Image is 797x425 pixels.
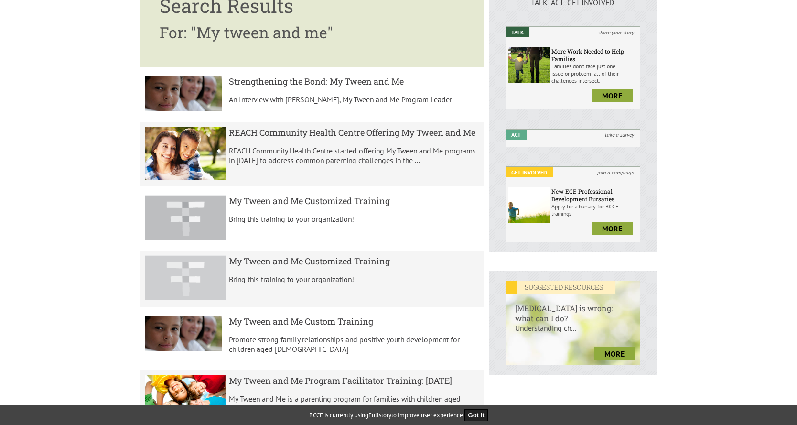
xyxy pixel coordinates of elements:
[229,255,479,267] h5: My Tween and Me Customized Training
[506,130,527,140] em: Act
[551,187,637,203] h6: New ECE Professional Development Bursaries
[599,130,640,140] i: take a survey
[145,255,226,300] img: result.title
[506,281,615,294] em: SUGGESTED RESOURCES
[551,203,637,217] p: Apply for a bursary for BCCF trainings
[229,146,479,165] p: REACH Community Health Centre started offering My Tween and Me programs in [DATE] to address comm...
[464,409,488,421] button: Got it
[229,214,479,224] p: Bring this training to your organization!
[140,71,484,118] a: result.title Strengthening the Bond: My Tween and Me An Interview with [PERSON_NAME], My Tween an...
[145,76,222,111] img: result.title
[229,95,479,104] p: An Interview with [PERSON_NAME], My Tween and Me Program Leader
[229,127,479,138] h5: REACH Community Health Centre Offering My Tween and Me
[140,122,484,187] a: result.title REACH Community Health Centre Offering My Tween and Me REACH Community Health Centre...
[145,195,226,240] img: result.title
[229,316,479,327] h5: My Tween and Me Custom Training
[140,251,484,307] a: result.title My Tween and Me Customized Training Bring this training to your organization!
[145,127,226,180] img: result.title
[368,411,391,419] a: Fullstory
[592,27,640,37] i: share your story
[592,222,633,235] a: more
[592,167,640,177] i: join a campaign
[592,89,633,102] a: more
[229,274,479,284] p: Bring this training to your organization!
[594,347,635,360] a: more
[551,47,637,63] h6: More Work Needed to Help Families
[506,294,640,323] h6: [MEDICAL_DATA] is wrong: what can I do?
[229,335,479,354] p: Promote strong family relationships and positive youth development for children aged [DEMOGRAPHIC...
[160,22,464,43] h2: For: "My tween and me"
[506,27,529,37] em: Talk
[229,375,479,386] h5: My Tween and Me Program Facilitator Training: [DATE]
[229,195,479,207] h5: My Tween and Me Customized Training
[551,63,637,84] p: Families don’t face just one issue or problem; all of their challenges intersect.
[140,311,484,366] a: result.title My Tween and Me Custom Training Promote strong family relationships and positive you...
[229,76,479,87] h5: Strengthening the Bond: My Tween and Me
[506,323,640,342] p: Understanding ch...
[140,190,484,247] a: result.title My Tween and Me Customized Training Bring this training to your organization!
[506,167,553,177] em: Get Involved
[229,394,479,413] p: My Tween and Me is a parenting program for families with children aged [DEMOGRAPHIC_DATA] years
[145,316,222,351] img: result.title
